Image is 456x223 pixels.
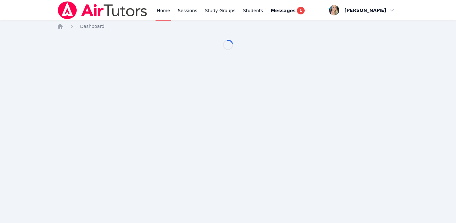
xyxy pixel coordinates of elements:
[297,7,305,14] span: 1
[80,24,105,29] span: Dashboard
[271,7,295,14] span: Messages
[80,23,105,29] a: Dashboard
[57,1,148,19] img: Air Tutors
[57,23,399,29] nav: Breadcrumb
